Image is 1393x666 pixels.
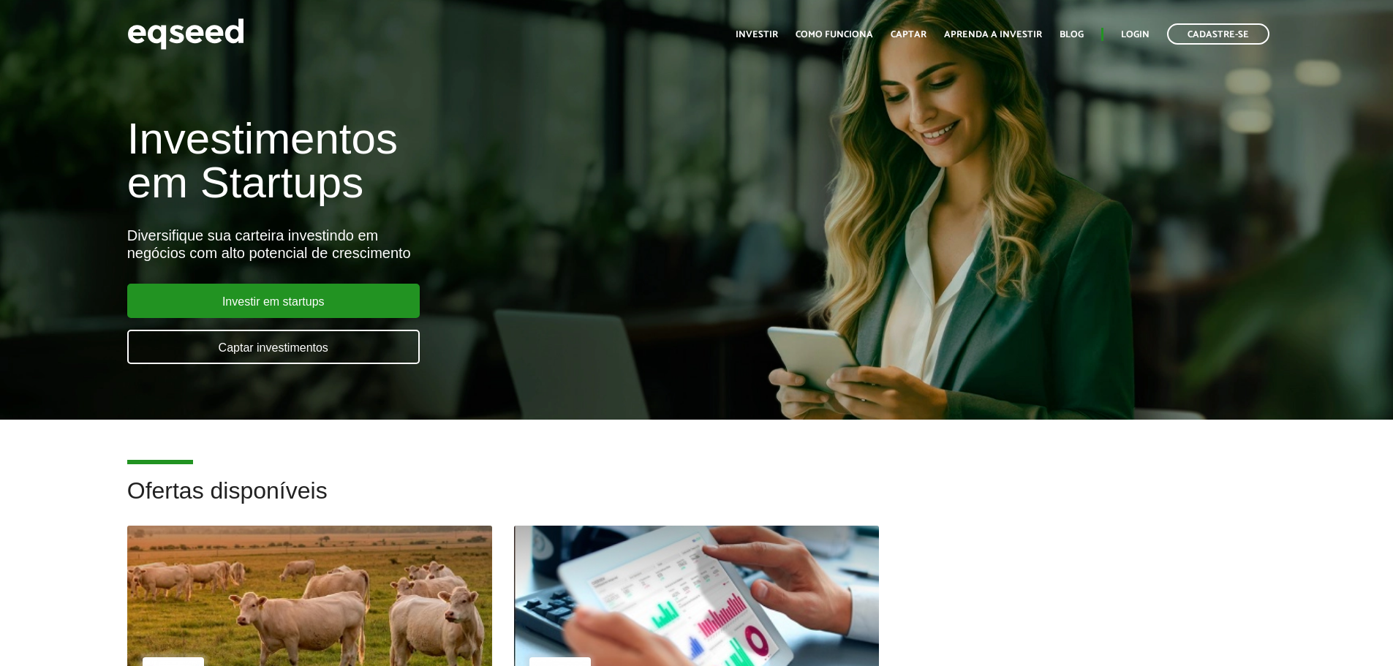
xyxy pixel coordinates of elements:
[736,30,778,39] a: Investir
[127,15,244,53] img: EqSeed
[127,330,420,364] a: Captar investimentos
[127,227,802,262] div: Diversifique sua carteira investindo em negócios com alto potencial de crescimento
[127,117,802,205] h1: Investimentos em Startups
[891,30,926,39] a: Captar
[944,30,1042,39] a: Aprenda a investir
[796,30,873,39] a: Como funciona
[127,284,420,318] a: Investir em startups
[1060,30,1084,39] a: Blog
[1121,30,1149,39] a: Login
[1167,23,1269,45] a: Cadastre-se
[127,478,1266,526] h2: Ofertas disponíveis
